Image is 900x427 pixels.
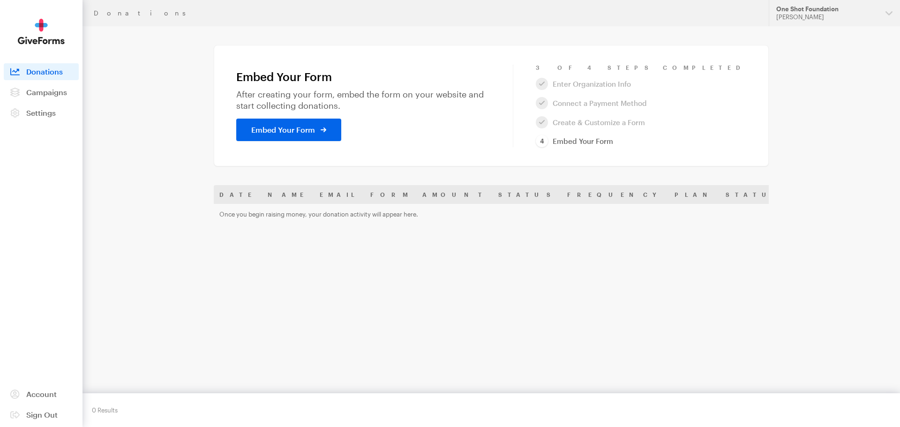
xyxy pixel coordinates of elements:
span: Settings [26,108,56,117]
a: Account [4,386,79,403]
div: [PERSON_NAME] [776,13,878,21]
th: Date [214,185,262,204]
th: Status [493,185,562,204]
span: Campaigns [26,88,67,97]
span: Embed Your Form [251,124,315,135]
p: After creating your form, embed the form on your website and start collecting donations. [236,89,490,111]
th: Email [314,185,365,204]
div: 3 of 4 Steps Completed [536,64,746,71]
a: Embed Your Form [236,119,341,141]
div: One Shot Foundation [776,5,878,13]
a: Donations [4,63,79,80]
th: Name [262,185,314,204]
a: Campaigns [4,84,79,101]
th: Amount [417,185,493,204]
h1: Embed Your Form [236,70,490,83]
img: GiveForms [18,19,65,45]
th: Plan Status [669,185,789,204]
span: Account [26,390,57,398]
span: Donations [26,67,63,76]
th: Frequency [562,185,669,204]
a: Embed Your Form [536,135,613,148]
a: Sign Out [4,406,79,423]
div: 0 Results [92,403,118,418]
span: Sign Out [26,410,58,419]
a: Settings [4,105,79,121]
th: Form [365,185,417,204]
